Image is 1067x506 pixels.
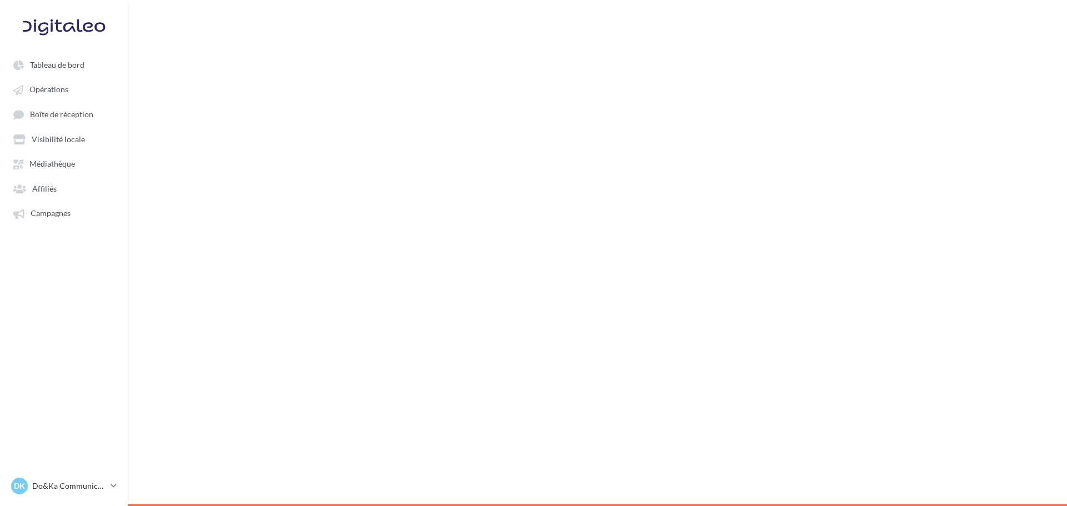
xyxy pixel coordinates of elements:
p: Do&Ka Communication [32,480,106,492]
a: Campagnes [7,203,121,223]
a: Affiliés [7,178,121,198]
span: Opérations [29,85,68,94]
span: DK [14,480,25,492]
span: Campagnes [31,209,71,218]
span: Affiliés [32,184,57,193]
a: Visibilité locale [7,129,121,149]
a: Opérations [7,79,121,99]
span: Médiathèque [29,159,75,169]
span: Visibilité locale [32,134,85,144]
a: Médiathèque [7,153,121,173]
a: Tableau de bord [7,54,121,74]
span: Tableau de bord [30,60,84,69]
span: Boîte de réception [30,109,93,119]
a: Boîte de réception [7,104,121,124]
a: DK Do&Ka Communication [9,475,119,497]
